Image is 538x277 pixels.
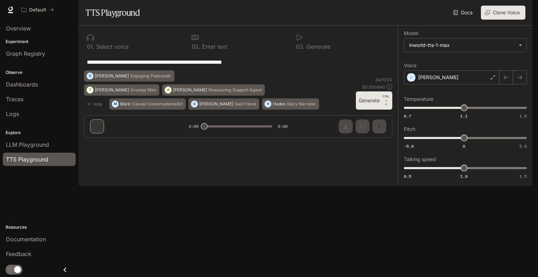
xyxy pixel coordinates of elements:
[173,88,207,92] p: [PERSON_NAME]
[362,84,385,90] p: $ 0.000640
[305,44,330,49] p: Generate
[382,94,389,103] p: CTRL +
[519,143,527,149] span: 5.0
[85,6,140,20] h1: TTS Playground
[404,113,411,119] span: 0.7
[404,173,411,179] span: 0.5
[18,3,57,17] button: All workspaces
[199,102,233,106] p: [PERSON_NAME]
[84,70,174,82] button: D[PERSON_NAME]Engaging Podcaster
[95,74,129,78] p: [PERSON_NAME]
[191,98,198,110] div: O
[382,94,389,107] p: ⏎
[404,97,433,102] p: Temperature
[460,173,468,179] span: 1.0
[287,102,316,106] p: Story Narrator
[87,84,93,96] div: T
[208,88,262,92] p: Reassuring Support Agent
[519,173,527,179] span: 1.5
[460,113,468,119] span: 1.1
[109,98,186,110] button: MMarkCasual Conversationalist
[84,84,159,96] button: T[PERSON_NAME]Grumpy Man
[132,102,182,106] p: Casual Conversationalist
[130,88,156,92] p: Grumpy Man
[375,77,392,83] p: 64 / 1000
[452,6,475,20] a: Docs
[418,74,458,81] p: [PERSON_NAME]
[84,98,106,110] button: Hide
[463,143,465,149] span: 0
[262,98,319,110] button: HHadesStory Narrator
[404,127,415,132] p: Pitch
[95,44,129,49] p: Select voice
[120,102,131,106] p: Mark
[409,42,515,49] div: inworld-tts-1-max
[192,44,200,49] p: 0 2 .
[165,84,171,96] div: A
[404,143,414,149] span: -5.0
[273,102,285,106] p: Hades
[112,98,118,110] div: M
[87,44,95,49] p: 0 1 .
[162,84,265,96] button: A[PERSON_NAME]Reassuring Support Agent
[296,44,305,49] p: 0 3 .
[87,70,93,82] div: D
[481,6,525,20] button: Clone Voice
[200,44,227,49] p: Enter text
[95,88,129,92] p: [PERSON_NAME]
[356,91,392,110] button: GenerateCTRL +⏎
[404,157,436,162] p: Talking speed
[188,98,259,110] button: O[PERSON_NAME]Sad Friend
[29,7,46,13] p: Default
[265,98,271,110] div: H
[519,113,527,119] span: 1.5
[404,31,418,36] p: Model
[404,39,526,52] div: inworld-tts-1-max
[130,74,171,78] p: Engaging Podcaster
[235,102,256,106] p: Sad Friend
[404,63,416,68] p: Voice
